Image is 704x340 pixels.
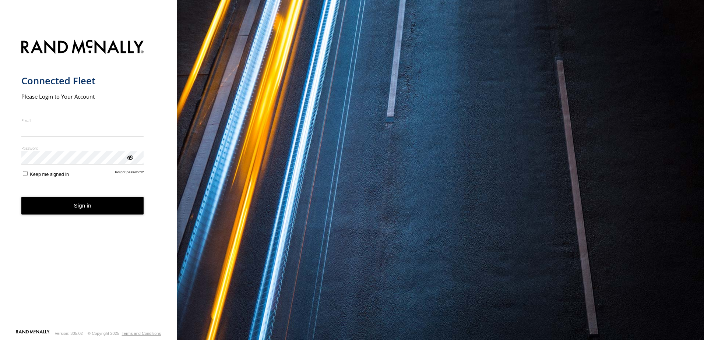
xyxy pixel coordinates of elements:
[21,38,144,57] img: Rand McNally
[30,171,69,177] span: Keep me signed in
[126,153,133,161] div: ViewPassword
[21,118,144,123] label: Email
[21,197,144,215] button: Sign in
[21,93,144,100] h2: Please Login to Your Account
[115,170,144,177] a: Forgot password?
[122,331,161,336] a: Terms and Conditions
[21,75,144,87] h1: Connected Fleet
[21,145,144,151] label: Password
[55,331,83,336] div: Version: 305.02
[21,35,156,329] form: main
[88,331,161,336] div: © Copyright 2025 -
[16,330,50,337] a: Visit our Website
[23,171,28,176] input: Keep me signed in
